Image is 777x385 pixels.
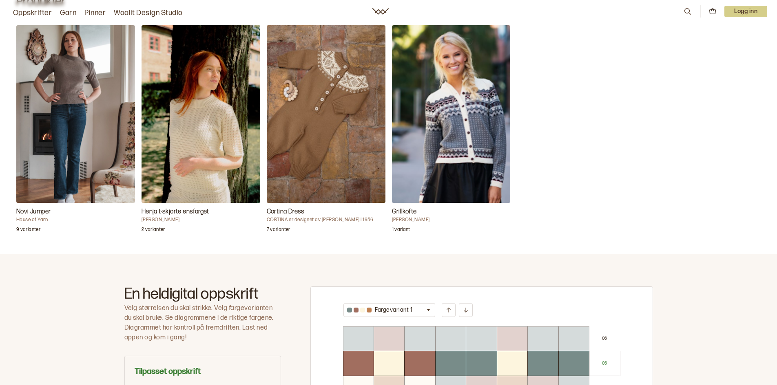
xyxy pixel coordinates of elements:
[142,25,260,238] a: Henja t-skjorte ensfarget
[267,207,385,217] h3: Cortina Dress
[13,7,52,19] a: Oppskrifter
[372,8,389,15] a: Woolit
[375,306,413,314] p: Fargevariant 1
[142,217,260,223] h4: [PERSON_NAME]
[724,6,767,17] p: Logg inn
[142,25,260,203] img: Iselin HafseldHenja t-skjorte ensfarget
[135,366,271,377] h3: Tilpasset oppskrift
[142,207,260,217] h3: Henja t-skjorte ensfarget
[16,227,40,235] p: 9 varianter
[602,336,607,341] p: 0 6
[124,286,281,302] h2: En heldigital oppskrift
[267,25,385,203] img: CORTINA er designet av Bitten Eriksen i 1956Cortina Dress
[84,7,106,19] a: Pinner
[602,361,607,366] p: 0 5
[267,217,385,223] h4: CORTINA er designet av [PERSON_NAME] i 1956
[142,227,165,235] p: 2 varianter
[114,7,183,19] a: Woolit Design Studio
[16,207,135,217] h3: Novi Jumper
[343,303,436,317] button: Fargevariant 1
[16,25,135,238] a: Novi Jumper
[392,25,511,203] img: Dale GarnGrillkofte
[16,25,135,203] img: House of YarnNovi Jumper
[124,304,281,343] p: Velg størrelsen du skal strikke. Velg fargevarianten du skal bruke. Se diagrammene i de riktige f...
[392,25,511,238] a: Grillkofte
[392,217,511,223] h4: [PERSON_NAME]
[392,227,410,235] p: 1 variant
[392,207,511,217] h3: Grillkofte
[267,227,290,235] p: 7 varianter
[60,7,76,19] a: Garn
[267,25,385,238] a: Cortina Dress
[724,6,767,17] button: User dropdown
[16,217,135,223] h4: House of Yarn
